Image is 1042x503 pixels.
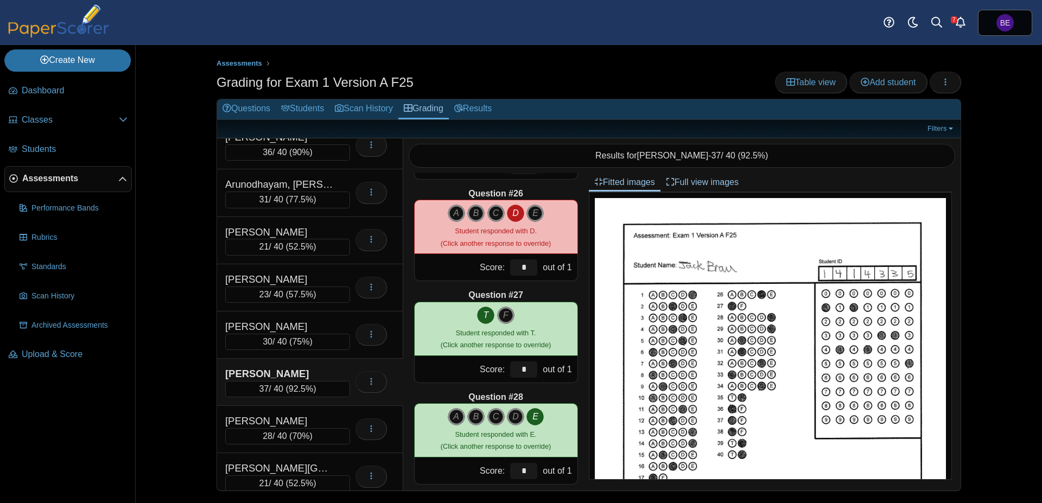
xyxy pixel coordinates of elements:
[711,151,721,160] span: 37
[263,337,272,346] span: 30
[660,173,744,192] a: Full view images
[468,188,523,200] b: Question #26
[455,227,537,235] span: Student responded with D.
[292,431,309,441] span: 70%
[22,85,128,97] span: Dashboard
[22,173,118,184] span: Assessments
[409,144,956,168] div: Results for - / 40 ( )
[225,334,350,350] div: / 40 ( )
[225,177,334,192] div: Arunodhayam, [PERSON_NAME]
[217,73,414,92] h1: Grading for Exam 1 Version A F25
[225,428,350,444] div: / 40 ( )
[15,225,132,251] a: Rubrics
[441,227,551,247] small: (Click another response to override)
[292,337,309,346] span: 75%
[225,367,334,381] div: [PERSON_NAME]
[448,408,465,425] i: A
[775,72,847,93] a: Table view
[31,320,128,331] span: Archived Assessments
[449,99,497,119] a: Results
[289,479,313,488] span: 52.5%
[259,384,269,393] span: 37
[540,254,577,281] div: out of 1
[487,408,505,425] i: C
[507,205,524,222] i: D
[292,148,309,157] span: 90%
[31,232,128,243] span: Rubrics
[415,254,508,281] div: Score:
[259,242,269,251] span: 21
[259,479,269,488] span: 21
[22,114,119,126] span: Classes
[4,137,132,163] a: Students
[456,329,536,337] span: Student responded with T.
[497,307,514,324] i: F
[4,49,131,71] a: Create New
[225,225,334,239] div: [PERSON_NAME]
[4,107,132,133] a: Classes
[978,10,1032,36] a: Ben England
[925,123,958,134] a: Filters
[441,430,551,450] small: (Click another response to override)
[448,205,465,222] i: A
[15,283,132,309] a: Scan History
[540,356,577,383] div: out of 1
[214,57,265,71] a: Assessments
[289,290,313,299] span: 57.5%
[289,384,313,393] span: 92.5%
[289,242,313,251] span: 52.5%
[996,14,1014,31] span: Ben England
[526,205,544,222] i: E
[455,430,537,438] span: Student responded with E.
[786,78,836,87] span: Table view
[4,4,113,37] img: PaperScorer
[15,254,132,280] a: Standards
[467,205,485,222] i: B
[22,348,128,360] span: Upload & Score
[507,408,524,425] i: D
[217,99,276,119] a: Questions
[468,289,523,301] b: Question #27
[15,313,132,339] a: Archived Assessments
[259,290,269,299] span: 23
[263,431,272,441] span: 28
[1000,19,1011,27] span: Ben England
[22,143,128,155] span: Students
[415,457,508,484] div: Score:
[225,192,350,208] div: / 40 ( )
[31,262,128,272] span: Standards
[398,99,449,119] a: Grading
[741,151,765,160] span: 92.5%
[225,461,334,475] div: [PERSON_NAME][GEOGRAPHIC_DATA]
[289,195,313,204] span: 77.5%
[467,408,485,425] i: B
[225,414,334,428] div: [PERSON_NAME]
[468,391,523,403] b: Question #28
[31,203,128,214] span: Performance Bands
[477,307,494,324] i: T
[4,166,132,192] a: Assessments
[225,381,350,397] div: / 40 ( )
[441,329,551,349] small: (Click another response to override)
[259,195,269,204] span: 31
[225,144,350,161] div: / 40 ( )
[225,239,350,255] div: / 40 ( )
[15,195,132,221] a: Performance Bands
[540,152,577,179] div: out of 1
[4,30,113,39] a: PaperScorer
[225,475,350,492] div: / 40 ( )
[31,291,128,302] span: Scan History
[540,457,577,484] div: out of 1
[225,320,334,334] div: [PERSON_NAME]
[637,151,709,160] span: [PERSON_NAME]
[487,205,505,222] i: C
[949,11,973,35] a: Alerts
[4,342,132,368] a: Upload & Score
[217,59,262,67] span: Assessments
[276,99,329,119] a: Students
[225,286,350,303] div: / 40 ( )
[589,173,660,192] a: Fitted images
[4,78,132,104] a: Dashboard
[415,356,508,383] div: Score:
[849,72,927,93] a: Add student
